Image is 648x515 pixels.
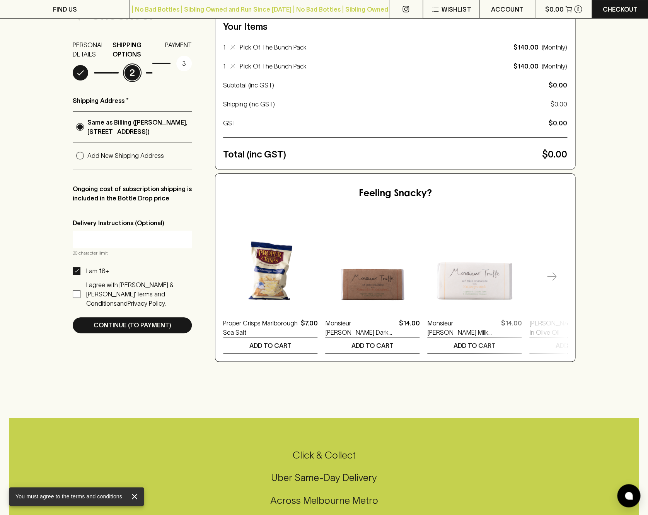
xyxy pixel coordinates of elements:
p: ADD TO CART [351,341,394,350]
p: Delivery Instructions (Optional) [73,218,192,228]
p: ( Monthly ) [542,43,567,52]
p: ACCOUNT [491,5,523,14]
button: close [128,490,141,503]
p: $0.00 [545,5,564,14]
p: Same as Billing ([PERSON_NAME], [STREET_ADDRESS]) [87,118,192,136]
p: Pick Of The Bunch Pack [240,43,509,52]
p: $14.00 [501,318,522,337]
div: You must agree to the terms and conditions [15,489,122,503]
p: $140.00 [513,62,539,71]
p: Subtotal (inc GST) [223,80,546,90]
p: Add New Shipping Address [87,151,192,160]
p: Total (inc GST) [223,147,539,161]
p: Pick Of The Bunch Pack [240,62,509,71]
p: GST [223,118,546,128]
button: ADD TO CART [427,337,522,353]
p: ADD TO CART [454,341,496,350]
a: [PERSON_NAME] Fillets in Olive Oil [529,318,600,337]
a: Monsieur [PERSON_NAME] Milk Chocolate With Honeycomb Bar [427,318,498,337]
button: ADD TO CART [325,337,419,353]
h5: Click & Collect [9,449,639,462]
p: $140.00 [513,43,539,52]
p: $7.00 [300,318,317,337]
p: and [117,300,128,307]
p: ADD TO CART [249,341,292,350]
img: Monsieur Truffe Milk Chocolate With Honeycomb Bar [427,217,522,311]
p: $0.00 [549,118,567,128]
img: Monsieur Truffe Dark Chocolate with Almonds & Caramel [325,217,419,311]
p: Shipping Address * [73,96,192,105]
p: PAYMENT [165,40,192,50]
button: Continue (To Payment) [73,317,192,333]
p: Continue (To Payment) [94,320,171,330]
h5: Your Items [223,21,267,33]
p: 2 [576,7,579,11]
button: ADD TO CART [529,337,624,353]
p: $0.00 [549,80,567,90]
h5: Feeling Snacky? [359,188,432,200]
p: 30 character limit [73,249,192,257]
p: $0.00 [551,99,567,109]
p: I am 18+ [86,266,109,275]
h5: Uber Same-Day Delivery [9,471,639,484]
p: $14.00 [399,318,419,337]
button: ADD TO CART [223,337,317,353]
p: 1 [223,62,226,71]
img: Proper Crisps Marlborough Sea Salt [223,217,317,311]
p: $0.00 [542,147,567,161]
p: ADD TO CART [556,341,598,350]
p: PERSONAL DETAILS [73,40,113,59]
p: FIND US [53,5,77,14]
p: Wishlist [442,5,471,14]
p: Shipping (inc GST) [223,99,547,109]
p: SHIPPING OPTIONS [113,40,152,59]
p: 1 [223,43,226,52]
p: 3 [176,56,192,71]
p: 2 [124,65,140,80]
p: ( Monthly ) [542,62,567,71]
a: Privacy Policy. [128,300,166,307]
a: Proper Crisps Marlborough Sea Salt [223,318,297,337]
img: bubble-icon [625,492,633,500]
p: Checkout [603,5,638,14]
p: Ongoing cost of subscription shipping is included in the Bottle Drop price [73,184,192,203]
p: I agree with [PERSON_NAME] & [PERSON_NAME]’ [86,281,174,298]
a: Terms and Conditions [86,291,165,307]
h5: Across Melbourne Metro [9,494,639,507]
a: Monsieur [PERSON_NAME] Dark Chocolate with Almonds & Caramel [325,318,396,337]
